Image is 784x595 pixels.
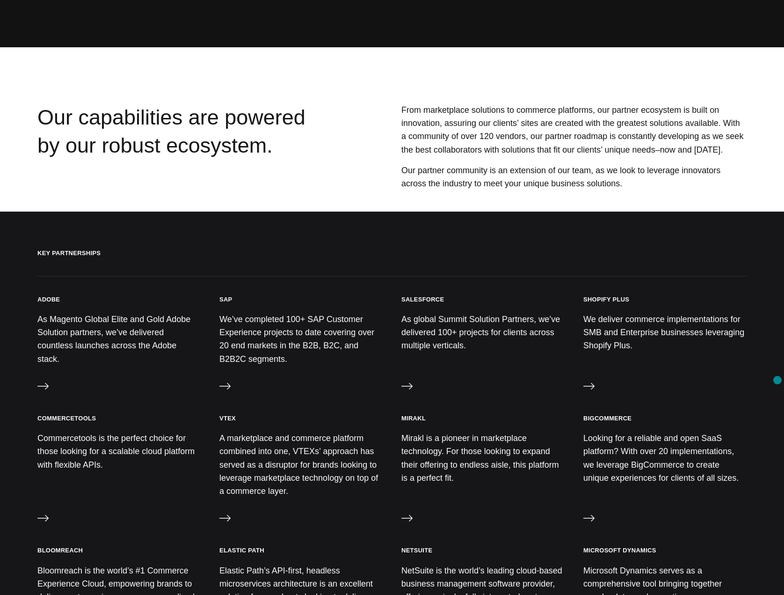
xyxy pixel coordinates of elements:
[37,103,322,193] div: Our capabilities are powered by our robust ecosystem.
[219,313,383,366] p: We’ve completed 100+ SAP Customer Experience projects to date covering over 20 end markets in the...
[37,546,83,554] h3: Bloomreach
[583,546,656,554] h3: Microsoft Dynamics
[37,432,201,471] p: Commercetools is the perfect choice for those looking for a scalable cloud platform with flexible...
[401,414,426,422] h3: Mirakl
[401,313,565,353] p: As global Summit Solution Partners, we’ve delivered 100+ projects for clients across multiple ver...
[583,414,632,422] h3: BigCommerce
[583,313,747,353] p: We deliver commerce implementations for SMB and Enterprise businesses leveraging Shopify Plus.
[583,295,629,303] h3: Shopify Plus
[401,295,444,303] h3: Salesforce
[219,546,264,554] h3: Elastic Path
[219,414,236,422] h3: VTEX
[37,414,96,422] h3: commercetools
[219,432,383,498] p: A marketplace and commerce platform combined into one, VTEXs’ approach has served as a disruptor ...
[583,432,747,485] p: Looking for a reliable and open SaaS platform? With over 20 implementations, we leverage BigComme...
[401,546,432,554] h3: Netsuite
[401,432,565,485] p: Mirakl is a pioneer in marketplace technology. For those looking to expand their offering to endl...
[401,164,747,190] p: Our partner community is an extension of our team, as we look to leverage innovators across the i...
[37,249,747,276] h2: Key Partnerships
[37,295,60,303] h3: Adobe
[401,103,747,156] p: From marketplace solutions to commerce platforms, our partner ecosystem is built on innovation, a...
[219,295,232,303] h3: SAP
[37,313,201,366] p: As Magento Global Elite and Gold Adobe Solution partners, we’ve delivered countless launches acro...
